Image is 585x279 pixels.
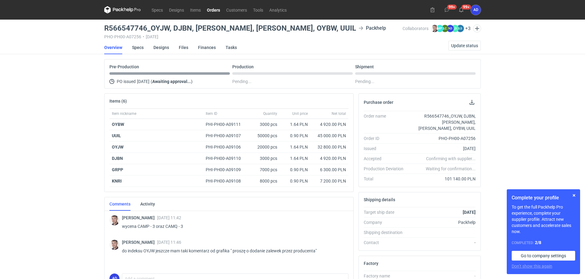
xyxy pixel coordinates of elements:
[426,156,476,161] em: Confirming with supplier...
[451,25,459,32] figcaption: ŁD
[282,121,308,127] div: 1.64 PLN
[206,121,247,127] div: PHI-PH00-A09111
[109,197,131,211] a: Comments
[463,210,476,215] strong: [DATE]
[408,239,476,246] div: -
[109,215,120,225] div: Maciej Sikora
[408,145,476,152] div: [DATE]
[122,223,344,230] p: wycena CAMP - 3 oraz CAMQ - 3
[408,219,476,225] div: Packhelp
[122,240,157,245] span: [PERSON_NAME]
[471,5,481,15] div: Anita Dolczewska
[456,5,466,15] button: 99+
[104,6,141,13] svg: Packhelp Pro
[512,239,575,246] div: Completed:
[426,166,476,172] em: Waiting for confirmation...
[249,164,280,175] div: 7000 pcs
[313,133,346,139] div: 45 000.00 PLN
[206,155,247,161] div: PHI-PH00-A09110
[292,111,308,116] span: Unit price
[359,25,386,32] div: Packhelp
[535,240,541,245] strong: 2 / 8
[179,41,188,54] a: Files
[153,41,169,54] a: Designs
[364,176,408,182] div: Total
[249,130,280,141] div: 50000 pcs
[206,178,247,184] div: PHI-PH00-A09108
[109,78,230,85] div: PO issued
[313,121,346,127] div: 4 920.00 PLN
[512,204,575,235] p: To get the full Packhelp Pro experience, complete your supplier profile. Attract new customers an...
[249,175,280,187] div: 8000 pcs
[431,25,438,32] img: Maciej Sikora
[112,133,121,138] strong: UUIL
[206,144,247,150] div: PHI-PH00-A09106
[109,240,120,250] div: Maciej Sikora
[282,133,308,139] div: 0.90 PLN
[408,113,476,131] div: R566547746_OYJW, DJBN, [PERSON_NAME], [PERSON_NAME], OYBW, UUIL
[112,167,123,172] strong: GRPP
[206,111,217,116] span: Item ID
[204,6,223,13] a: Orders
[408,176,476,182] div: 101 140.00 PLN
[223,6,250,13] a: Customers
[282,144,308,150] div: 1.64 PLN
[364,156,408,162] div: Accepted
[249,119,280,130] div: 3000 pcs
[112,122,124,127] strong: OYBW
[249,141,280,153] div: 20000 pcs
[122,247,344,254] p: do indeksu OYJW jeszcze mam taki komentarz od grafika " proszę o dodanie zalewek przez producenta"
[112,111,136,116] span: Item nickname
[313,167,346,173] div: 6 300.00 PLN
[457,25,464,32] figcaption: ŁS
[465,26,471,31] button: +3
[313,178,346,184] div: 7 200.00 PLN
[451,43,478,48] span: Update status
[570,192,578,199] button: Skip for now
[122,215,157,220] span: [PERSON_NAME]
[512,263,552,269] button: Don’t show this again
[364,113,408,131] div: Order name
[408,273,476,279] div: -
[151,79,152,84] span: (
[263,111,277,116] span: Quantity
[112,145,123,149] strong: OYJW
[206,167,247,173] div: PHI-PH00-A09109
[187,6,204,13] a: Items
[132,41,144,54] a: Specs
[313,155,346,161] div: 4 920.00 PLN
[104,41,122,54] a: Overview
[512,251,575,261] a: Go to company settings
[112,179,122,183] strong: KNRI
[471,5,481,15] button: AD
[157,240,181,245] span: [DATE] 11:46
[473,25,481,32] button: Edit collaborators
[355,64,374,69] p: Shipment
[448,41,481,51] button: Update status
[191,79,193,84] span: )
[282,167,308,173] div: 0.90 PLN
[166,6,187,13] a: Designs
[313,144,346,150] div: 32 800.00 PLN
[364,261,378,266] h2: Factory
[104,25,356,32] h3: R566547746_OYJW, DJBN, GRPP, KNRI, OYBW, UUIL
[149,6,166,13] a: Specs
[112,156,123,161] strong: DJBN
[408,135,476,141] div: PHO-PH00-A07256
[447,25,454,32] figcaption: AD
[332,111,346,116] span: Net total
[140,197,155,211] a: Activity
[137,78,149,85] span: [DATE]
[157,215,181,220] span: [DATE] 11:42
[468,99,476,106] button: Download PO
[364,219,408,225] div: Company
[282,178,308,184] div: 0.90 PLN
[104,34,403,39] div: PHO-PH00-A07256 [DATE]
[249,153,280,164] div: 3000 pcs
[109,99,127,104] h2: Items (6)
[152,79,191,84] strong: Awaiting approval...
[226,41,237,54] a: Tasks
[364,166,408,172] div: Production Deviation
[282,155,308,161] div: 1.64 PLN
